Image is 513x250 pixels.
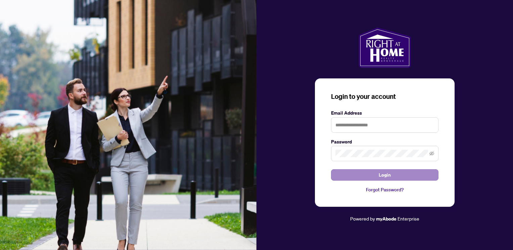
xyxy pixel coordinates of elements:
span: Powered by [350,215,375,222]
a: Forgot Password? [331,186,438,193]
a: myAbode [376,215,397,223]
label: Password [331,138,438,145]
span: Login [379,170,391,180]
span: Enterprise [398,215,419,222]
span: eye-invisible [429,151,434,156]
button: Login [331,169,438,181]
img: ma-logo [359,27,411,68]
label: Email Address [331,109,438,117]
h3: Login to your account [331,92,438,101]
